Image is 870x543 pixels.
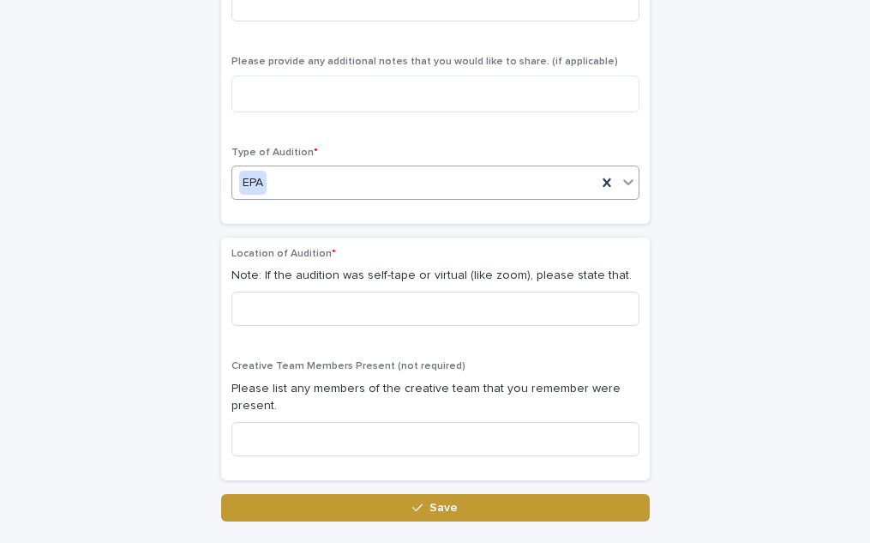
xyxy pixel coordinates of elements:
button: Save [221,494,650,522]
span: Type of Audition [231,148,318,158]
div: EPA [239,171,267,196]
p: Note: If the audition was self-tape or virtual (like zoom), please state that. [231,267,639,285]
span: Creative Team Members Present (not required) [231,361,465,371]
p: Please list any members of the creative team that you remember were present. [231,380,639,416]
span: Please provide any additional notes that you would like to share. (if applicable) [231,57,618,67]
span: Save [429,502,458,514]
span: Location of Audition [231,249,336,259]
